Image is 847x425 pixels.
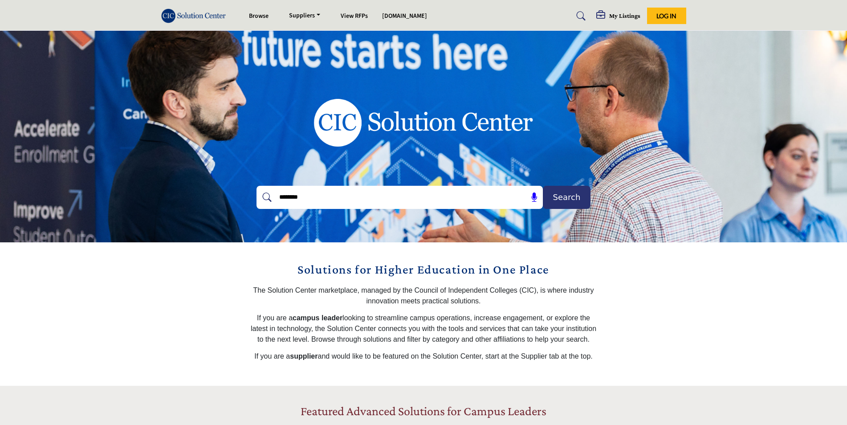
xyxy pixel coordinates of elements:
[543,186,590,209] button: Search
[283,10,326,22] a: Suppliers
[553,191,581,203] span: Search
[596,11,640,21] div: My Listings
[283,65,564,180] img: image
[253,286,594,305] span: The Solution Center marketplace, managed by the Council of Independent Colleges (CIC), is where i...
[293,314,342,322] strong: campus leader
[382,12,427,20] a: [DOMAIN_NAME]
[301,404,546,419] h2: Featured Advanced Solutions for Campus Leaders
[341,12,368,20] a: View RFPs
[254,352,593,360] span: If you are a and would like to be featured on the Solution Center, start at the Supplier tab at t...
[250,260,597,279] h2: Solutions for Higher Education in One Place
[290,352,318,360] strong: supplier
[656,12,676,20] span: Log In
[251,314,596,343] span: If you are a looking to streamline campus operations, increase engagement, or explore the latest ...
[609,12,640,20] h5: My Listings
[568,9,591,23] a: Search
[249,12,269,20] a: Browse
[161,8,231,23] img: Site Logo
[647,8,686,24] button: Log In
